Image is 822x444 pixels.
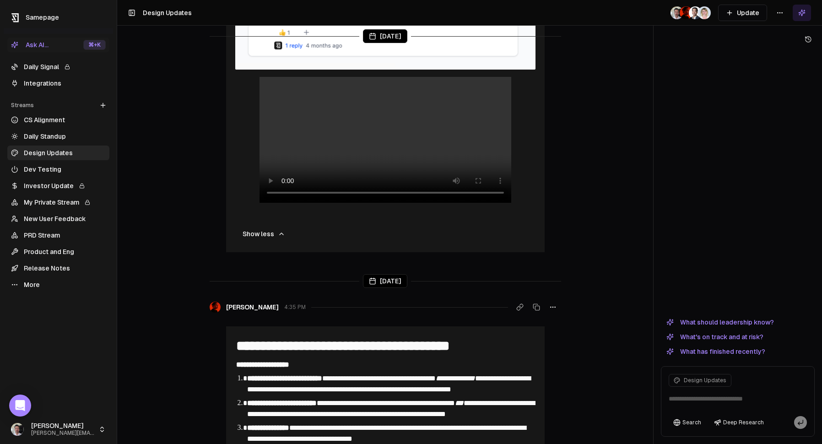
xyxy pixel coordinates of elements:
img: _image [11,423,24,436]
div: Open Intercom Messenger [9,395,31,417]
a: Release Notes [7,261,109,276]
div: [DATE] [363,29,407,43]
button: What has finished recently? [661,346,771,357]
button: Update [718,5,767,21]
a: Daily Signal [7,60,109,74]
img: _image [210,302,221,313]
img: _image [671,6,683,19]
a: Integrations [7,76,109,91]
div: Streams [7,98,109,113]
span: 4:35 PM [284,303,306,311]
button: Deep Research [709,416,768,429]
button: [PERSON_NAME][PERSON_NAME][EMAIL_ADDRESS] [7,418,109,440]
a: CS Alignment [7,113,109,127]
a: PRD Stream [7,228,109,243]
a: Investor Update [7,179,109,193]
a: More [7,277,109,292]
div: Ask AI... [11,40,49,49]
img: _image [698,6,711,19]
a: Dev Testing [7,162,109,177]
span: Design Updates [684,377,726,384]
span: Design Updates [143,9,192,16]
button: Ask AI...⌘+K [7,38,109,52]
button: Show less [235,225,292,243]
span: Samepage [26,14,59,21]
div: ⌘ +K [83,40,106,50]
div: [DATE] [363,274,407,288]
a: Daily Standup [7,129,109,144]
span: [PERSON_NAME][EMAIL_ADDRESS] [31,430,95,437]
a: Design Updates [7,146,109,160]
span: [PERSON_NAME] [31,422,95,430]
img: _image [689,6,702,19]
a: New User Feedback [7,211,109,226]
span: [PERSON_NAME] [226,303,279,312]
button: Search [669,416,706,429]
button: What's on track and at risk? [661,331,769,342]
a: My Private Stream [7,195,109,210]
img: _image [680,6,692,19]
a: Product and Eng [7,244,109,259]
button: What should leadership know? [661,317,779,328]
